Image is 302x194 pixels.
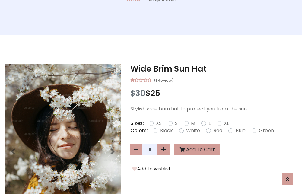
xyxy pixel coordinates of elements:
label: Blue [236,127,246,134]
label: XL [224,120,229,127]
p: Colors: [130,127,148,134]
h3: $ [130,88,297,98]
label: Red [213,127,222,134]
small: (1 Review) [154,76,173,84]
h3: Wide Brim Sun Hat [130,64,297,74]
button: Add To Cart [174,144,220,155]
button: Add to wishlist [130,165,173,173]
label: L [208,120,211,127]
span: 25 [151,87,160,99]
label: White [186,127,200,134]
p: Sizes: [130,120,144,127]
label: M [191,120,195,127]
label: XS [156,120,162,127]
span: $30 [130,87,145,99]
label: Black [160,127,173,134]
p: Stylish wide brim hat to protect you from the sun. [130,105,297,113]
label: S [175,120,178,127]
label: Green [259,127,274,134]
